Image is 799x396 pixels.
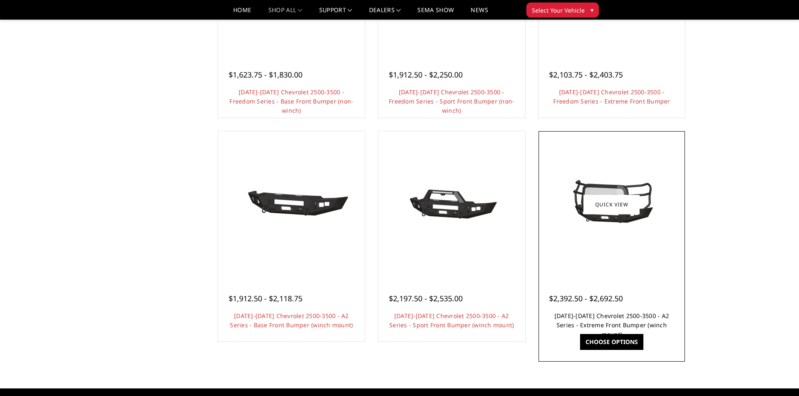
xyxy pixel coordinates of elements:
a: [DATE]-[DATE] Chevrolet 2500-3500 - A2 Series - Extreme Front Bumper (winch mount) [554,312,669,338]
a: shop all [268,7,302,19]
span: $2,392.50 - $2,692.50 [549,293,623,303]
a: SEMA Show [417,7,454,19]
a: [DATE]-[DATE] Chevrolet 2500-3500 - A2 Series - Base Front Bumper (winch mount) [230,312,353,329]
a: [DATE]-[DATE] Chevrolet 2500-3500 - Freedom Series - Base Front Bumper (non-winch) [229,88,353,114]
iframe: Chat Widget [757,356,799,396]
span: $2,103.75 - $2,403.75 [549,70,623,80]
a: Support [319,7,352,19]
span: $1,623.75 - $1,830.00 [229,70,302,80]
span: $2,197.50 - $2,535.00 [389,293,463,303]
a: Dealers [369,7,401,19]
span: ▾ [591,5,593,14]
button: Select Your Vehicle [526,3,599,18]
span: Select Your Vehicle [532,6,585,15]
a: 2024-2025 Chevrolet 2500-3500 - A2 Series - Extreme Front Bumper (winch mount) [541,133,683,276]
a: News [471,7,488,19]
img: 2024-2025 Chevrolet 2500-3500 - A2 Series - Extreme Front Bumper (winch mount) [544,173,679,236]
span: $1,912.50 - $2,118.75 [229,293,302,303]
a: Choose Options [580,334,643,350]
span: $1,912.50 - $2,250.00 [389,70,463,80]
a: [DATE]-[DATE] Chevrolet 2500-3500 - A2 Series - Sport Front Bumper (winch mount) [389,312,514,329]
a: Home [233,7,251,19]
a: [DATE]-[DATE] Chevrolet 2500-3500 - Freedom Series - Extreme Front Bumper [553,88,670,105]
a: Quick view [583,195,640,215]
a: 2024-2025 Chevrolet 2500-3500 - A2 Series - Sport Front Bumper (winch mount) [380,133,523,276]
img: 2024-2025 Chevrolet 2500-3500 - A2 Series - Sport Front Bumper (winch mount) [385,173,519,236]
a: [DATE]-[DATE] Chevrolet 2500-3500 - Freedom Series - Sport Front Bumper (non-winch) [389,88,514,114]
img: 2024-2025 Chevrolet 2500-3500 - A2 Series - Base Front Bumper (winch mount) [224,173,359,236]
a: 2024-2025 Chevrolet 2500-3500 - A2 Series - Base Front Bumper (winch mount) [220,133,363,276]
